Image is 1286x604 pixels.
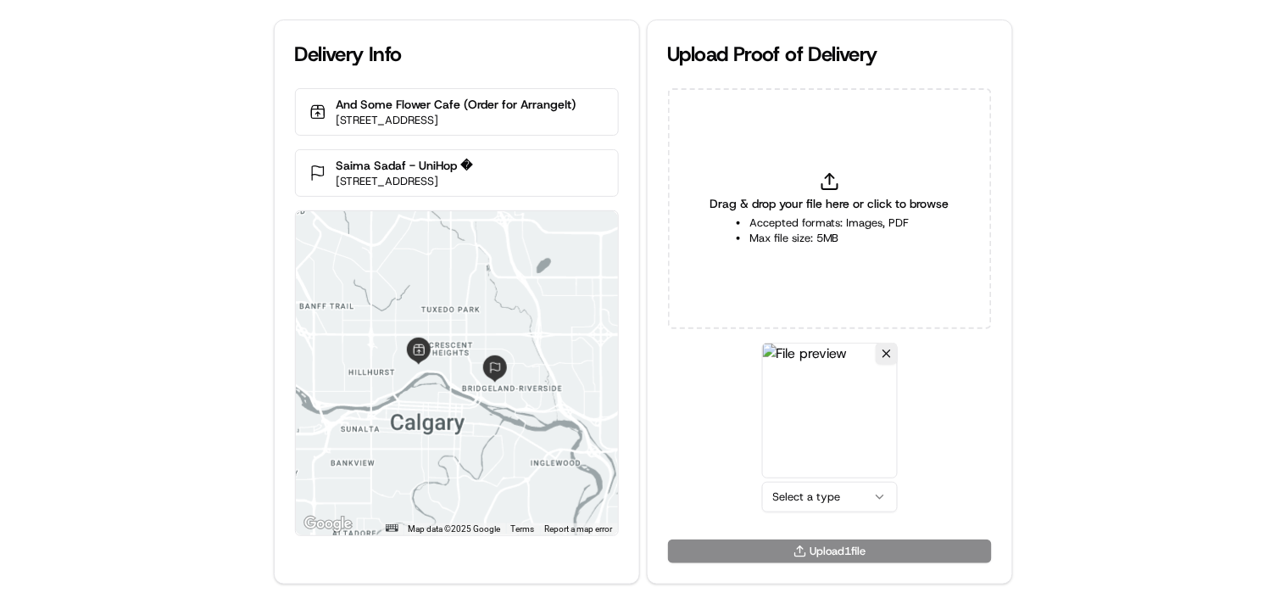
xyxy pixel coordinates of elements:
img: File preview [762,343,898,478]
li: Accepted formats: Images, PDF [749,215,910,231]
a: Terms (opens in new tab) [511,524,535,534]
span: Drag & drop your file here or click to browse [710,195,949,212]
p: Saima Sadaf - UniHop � [337,157,473,174]
a: Open this area in Google Maps (opens a new window) [300,513,356,535]
li: Max file size: 5MB [749,231,910,246]
div: Delivery Info [295,41,619,68]
p: [STREET_ADDRESS] [337,113,576,128]
a: Report a map error [545,524,613,534]
img: Google [300,513,356,535]
button: Keyboard shortcuts [386,524,398,532]
span: Map data ©2025 Google [409,524,501,534]
p: And Some Flower Cafe (Order for ArrangeIt) [337,96,576,113]
div: Upload Proof of Delivery [668,41,992,68]
p: [STREET_ADDRESS] [337,174,473,189]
